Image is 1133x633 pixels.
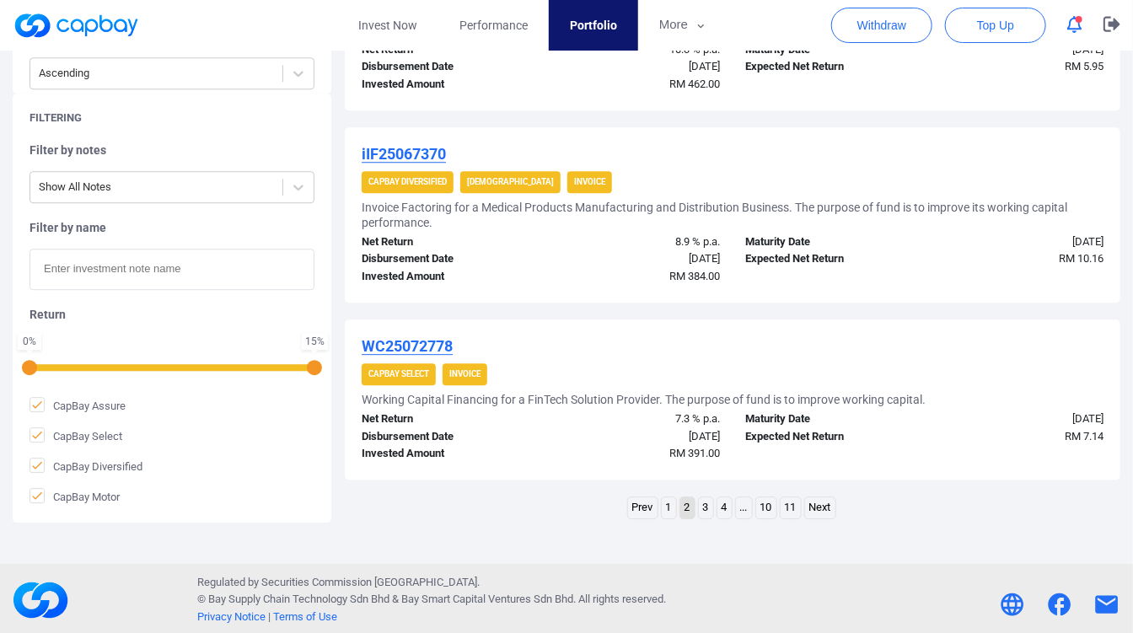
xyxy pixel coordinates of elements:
p: Regulated by Securities Commission [GEOGRAPHIC_DATA]. © Bay Supply Chain Technology Sdn Bhd & . A... [197,574,666,626]
span: CapBay Select [30,427,122,444]
h5: Filter by name [30,220,314,235]
strong: Invoice [449,369,481,378]
div: 0 % [21,336,38,346]
button: Top Up [945,8,1046,43]
h5: Invoice Factoring for a Medical Products Manufacturing and Distribution Business. The purpose of ... [362,200,1103,230]
input: Enter investment note name [30,249,314,290]
h5: Filtering [30,110,82,126]
div: Expected Net Return [733,58,924,76]
a: Next page [805,497,835,518]
button: Withdraw [831,8,932,43]
u: WC25072778 [362,337,453,355]
span: RM 462.00 [669,78,720,90]
div: 15 % [305,336,325,346]
a: Page 3 [699,497,713,518]
div: Disbursement Date [349,58,540,76]
div: Net Return [349,233,540,251]
div: [DATE] [541,250,733,268]
span: RM 10.16 [1059,252,1103,265]
span: RM 384.00 [669,270,720,282]
strong: Invoice [574,177,605,186]
span: RM 391.00 [669,447,720,459]
div: 7.3 % p.a. [541,410,733,428]
a: Page 10 [756,497,776,518]
span: RM 7.14 [1065,430,1103,443]
div: [DATE] [925,233,1116,251]
div: Invested Amount [349,268,540,286]
a: Page 4 [717,497,732,518]
h5: Return [30,307,314,322]
span: CapBay Assure [30,397,126,414]
h5: Working Capital Financing for a FinTech Solution Provider. The purpose of fund is to improve work... [362,392,926,407]
strong: CapBay Diversified [368,177,447,186]
div: [DATE] [541,58,733,76]
div: 8.9 % p.a. [541,233,733,251]
a: Page 1 [662,497,676,518]
strong: [DEMOGRAPHIC_DATA] [467,177,554,186]
a: Privacy Notice [197,610,266,623]
span: Performance [459,16,528,35]
u: iIF25067370 [362,145,446,163]
div: [DATE] [541,428,733,446]
a: Page 2 is your current page [680,497,695,518]
strong: CapBay Select [368,369,429,378]
div: Disbursement Date [349,428,540,446]
h5: Filter by notes [30,142,314,158]
div: Maturity Date [733,233,924,251]
div: Invested Amount [349,445,540,463]
span: CapBay Motor [30,488,120,505]
img: footerLogo [13,572,68,628]
div: Net Return [349,410,540,428]
span: RM 5.95 [1065,60,1103,72]
span: Portfolio [570,16,617,35]
a: Terms of Use [273,610,337,623]
span: CapBay Diversified [30,458,142,475]
span: Top Up [977,17,1014,34]
div: Invested Amount [349,76,540,94]
div: [DATE] [925,410,1116,428]
div: Expected Net Return [733,250,924,268]
div: Maturity Date [733,410,924,428]
div: Expected Net Return [733,428,924,446]
a: Previous page [628,497,658,518]
div: Disbursement Date [349,250,540,268]
a: ... [736,497,752,518]
span: Bay Smart Capital Ventures Sdn Bhd [401,593,573,605]
a: Page 11 [781,497,801,518]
